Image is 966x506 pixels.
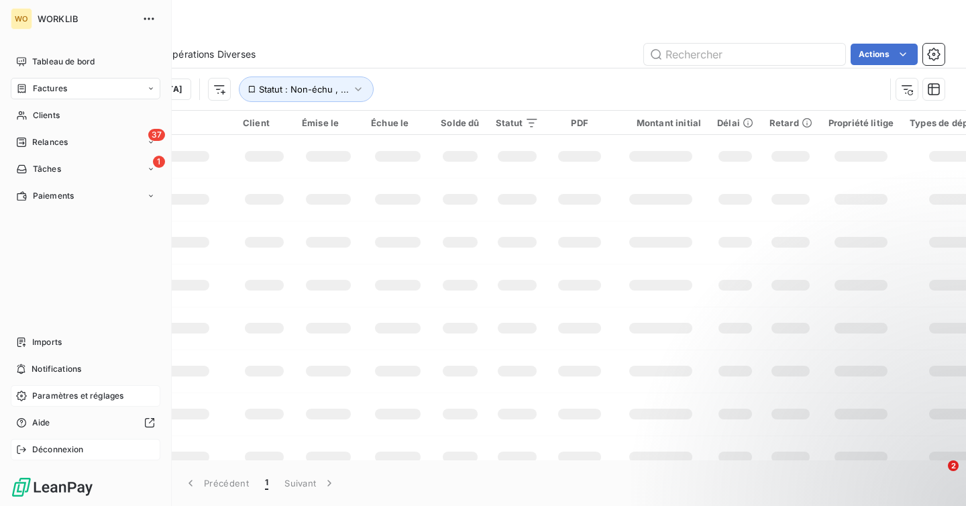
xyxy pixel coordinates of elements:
div: Propriété litige [828,117,894,128]
div: WO [11,8,32,30]
span: Aide [32,417,50,429]
span: Opérations Diverses [165,48,256,61]
span: Factures [33,83,67,95]
span: Notifications [32,363,81,375]
span: Déconnexion [32,444,84,456]
span: Tableau de bord [32,56,95,68]
span: Imports [32,336,62,348]
div: PDF [555,117,604,128]
span: Relances [32,136,68,148]
div: Montant initial [621,117,701,128]
button: Précédent [176,469,257,497]
span: WORKLIB [38,13,134,24]
img: Logo LeanPay [11,476,94,498]
iframe: Intercom notifications message [698,376,966,470]
div: Délai [717,117,753,128]
div: Client [243,117,286,128]
div: Échue le [371,117,425,128]
div: Statut [496,117,539,128]
button: Actions [851,44,918,65]
div: Solde dû [441,117,479,128]
input: Rechercher [644,44,845,65]
a: Aide [11,412,160,434]
button: Suivant [276,469,344,497]
button: Statut : Non-échu , ... [239,77,374,102]
span: Clients [33,109,60,121]
div: Retard [769,117,812,128]
span: 37 [148,129,165,141]
span: 1 [265,476,268,490]
div: Émise le [302,117,355,128]
iframe: Intercom live chat [920,460,953,493]
span: 2 [948,460,959,471]
button: 1 [257,469,276,497]
span: Paramètres et réglages [32,390,123,402]
span: Tâches [33,163,61,175]
span: Statut : Non-échu , ... [259,84,349,95]
span: Paiements [33,190,74,202]
span: 1 [153,156,165,168]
